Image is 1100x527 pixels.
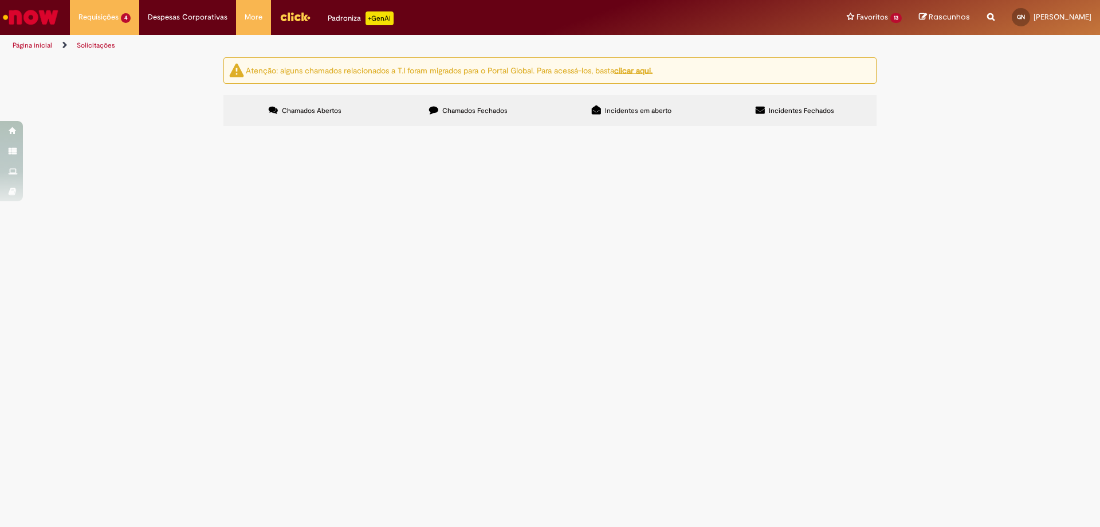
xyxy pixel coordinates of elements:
img: ServiceNow [1,6,60,29]
a: Rascunhos [919,12,970,23]
a: clicar aqui. [614,65,653,75]
span: More [245,11,262,23]
div: Padroniza [328,11,394,25]
span: Despesas Corporativas [148,11,227,23]
span: Rascunhos [929,11,970,22]
a: Solicitações [77,41,115,50]
ul: Trilhas de página [9,35,725,56]
p: +GenAi [366,11,394,25]
ng-bind-html: Atenção: alguns chamados relacionados a T.I foram migrados para o Portal Global. Para acessá-los,... [246,65,653,75]
span: [PERSON_NAME] [1034,12,1091,22]
span: Incidentes Fechados [769,106,834,115]
span: Chamados Abertos [282,106,341,115]
span: 4 [121,13,131,23]
span: Chamados Fechados [442,106,508,115]
span: Incidentes em aberto [605,106,671,115]
img: click_logo_yellow_360x200.png [280,8,311,25]
span: Requisições [78,11,119,23]
span: GN [1017,13,1025,21]
a: Página inicial [13,41,52,50]
span: Favoritos [857,11,888,23]
span: 13 [890,13,902,23]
